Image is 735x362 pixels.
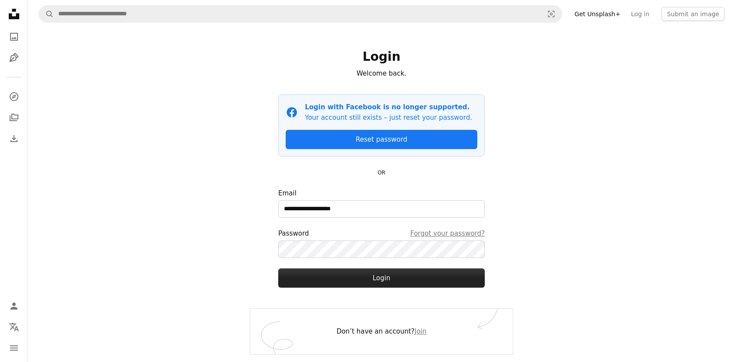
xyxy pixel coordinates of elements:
[569,7,626,21] a: Get Unsplash+
[39,6,54,22] button: Search Unsplash
[5,5,23,24] a: Home — Unsplash
[286,130,477,149] a: Reset password
[5,88,23,105] a: Explore
[278,188,485,218] label: Email
[305,102,472,112] p: Login with Facebook is no longer supported.
[278,240,485,258] input: PasswordForgot your password?
[661,7,724,21] button: Submit an image
[5,49,23,66] a: Illustrations
[5,318,23,336] button: Language
[415,327,427,335] a: Join
[278,68,485,79] p: Welcome back.
[250,309,513,354] div: Don’t have an account?
[305,112,472,123] p: Your account still exists – just reset your password.
[5,28,23,45] a: Photos
[410,228,485,239] a: Forgot your password?
[5,130,23,147] a: Download History
[278,228,485,239] div: Password
[5,297,23,315] a: Log in / Sign up
[278,49,485,65] h1: Login
[541,6,562,22] button: Visual search
[278,200,485,218] input: Email
[5,109,23,126] a: Collections
[378,170,385,176] small: OR
[5,339,23,357] button: Menu
[626,7,654,21] a: Log in
[278,268,485,288] button: Login
[38,5,562,23] form: Find visuals sitewide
